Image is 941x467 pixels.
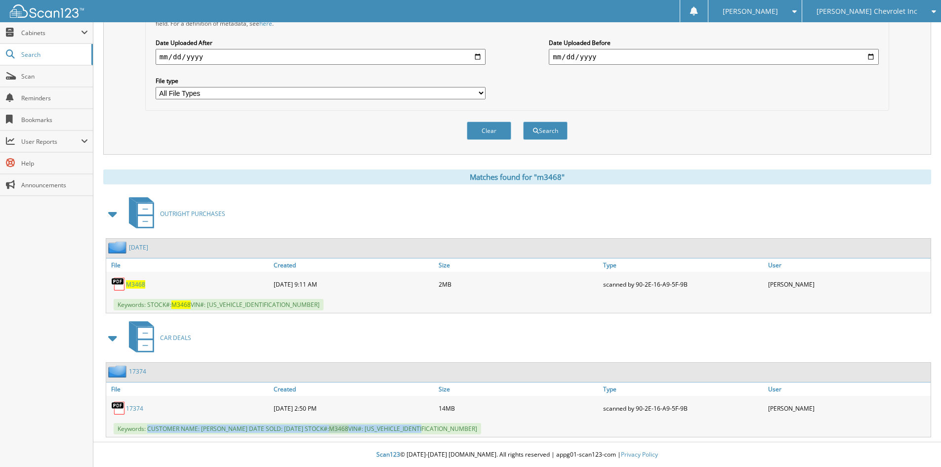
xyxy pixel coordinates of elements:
[156,77,486,85] label: File type
[156,39,486,47] label: Date Uploaded After
[21,181,88,189] span: Announcements
[114,423,481,434] span: Keywords: CUSTOMER NAME: [PERSON_NAME] DATE SOLD: [DATE] STOCK#: VIN#: [US_VEHICLE_IDENTIFICATION...
[436,382,601,396] a: Size
[21,29,81,37] span: Cabinets
[621,450,658,459] a: Privacy Policy
[10,4,84,18] img: scan123-logo-white.svg
[549,39,879,47] label: Date Uploaded Before
[21,50,86,59] span: Search
[123,194,225,233] a: OUTRIGHT PURCHASES
[817,8,917,14] span: [PERSON_NAME] Chevrolet Inc
[766,274,931,294] div: [PERSON_NAME]
[766,258,931,272] a: User
[766,382,931,396] a: User
[376,450,400,459] span: Scan123
[123,318,191,357] a: CAR DEALS
[892,420,941,467] iframe: Chat Widget
[21,72,88,81] span: Scan
[111,401,126,416] img: PDF.png
[601,398,766,418] div: scanned by 90-2E-16-A9-5F-9B
[271,274,436,294] div: [DATE] 9:11 AM
[271,398,436,418] div: [DATE] 2:50 PM
[93,443,941,467] div: © [DATE]-[DATE] [DOMAIN_NAME]. All rights reserved | appg01-scan123-com |
[21,137,81,146] span: User Reports
[601,258,766,272] a: Type
[156,49,486,65] input: start
[129,367,146,376] a: 17374
[329,425,348,433] span: M3468
[601,274,766,294] div: scanned by 90-2E-16-A9-5F-9B
[549,49,879,65] input: end
[126,280,145,289] a: M3468
[111,277,126,292] img: PDF.png
[103,170,931,184] div: Matches found for "m3468"
[160,210,225,218] span: OUTRIGHT PURCHASES
[114,299,324,310] span: Keywords: STOCK#: VIN#: [US_VEHICLE_IDENTIFICATION_NUMBER]
[106,382,271,396] a: File
[106,258,271,272] a: File
[436,258,601,272] a: Size
[171,300,191,309] span: M3468
[523,122,568,140] button: Search
[436,398,601,418] div: 14MB
[271,258,436,272] a: Created
[21,159,88,168] span: Help
[126,404,143,413] a: 17374
[271,382,436,396] a: Created
[21,94,88,102] span: Reminders
[467,122,511,140] button: Clear
[601,382,766,396] a: Type
[259,19,272,28] a: here
[436,274,601,294] div: 2MB
[723,8,778,14] span: [PERSON_NAME]
[129,243,148,252] a: [DATE]
[160,334,191,342] span: CAR DEALS
[108,365,129,378] img: folder2.png
[108,241,129,254] img: folder2.png
[766,398,931,418] div: [PERSON_NAME]
[21,116,88,124] span: Bookmarks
